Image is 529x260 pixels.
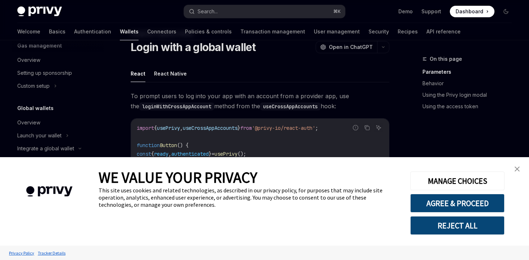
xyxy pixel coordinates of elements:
span: = [212,151,214,157]
a: Welcome [17,23,40,40]
a: Recipes [398,23,418,40]
span: import [137,125,154,131]
div: Launch your wallet [17,131,62,140]
a: Using the access token [422,101,517,112]
a: Tracker Details [36,247,67,259]
span: usePrivy [214,151,238,157]
a: close banner [510,162,524,176]
span: { [154,125,157,131]
a: Authentication [74,23,111,40]
span: { [151,151,154,157]
span: Open in ChatGPT [329,44,373,51]
button: Toggle dark mode [500,6,512,17]
button: AGREE & PROCEED [410,194,505,213]
a: Privacy Policy [7,247,36,259]
span: authenticated [171,151,209,157]
button: Copy the contents from the code block [362,123,372,132]
img: close banner [515,167,520,172]
a: Parameters [422,66,517,78]
button: React [131,65,145,82]
button: Open in ChatGPT [316,41,377,53]
a: API reference [426,23,461,40]
span: useCrossAppAccounts [183,125,238,131]
a: Dashboard [450,6,494,17]
a: Using the Privy login modal [422,89,517,101]
a: User management [314,23,360,40]
a: Overview [12,155,104,168]
span: ⌘ K [333,9,341,14]
span: , [180,125,183,131]
span: ; [315,125,318,131]
a: Behavior [422,78,517,89]
button: MANAGE CHOICES [410,172,505,190]
div: Setting up sponsorship [17,69,72,77]
a: Transaction management [240,23,305,40]
span: } [238,125,240,131]
div: Search... [198,7,218,16]
span: from [240,125,252,131]
a: Wallets [120,23,139,40]
span: , [168,151,171,157]
span: ready [154,151,168,157]
a: Support [421,8,441,15]
div: Custom setup [17,82,50,90]
span: On this page [430,55,462,63]
a: Security [369,23,389,40]
span: usePrivy [157,125,180,131]
div: This site uses cookies and related technologies, as described in our privacy policy, for purposes... [99,187,399,208]
span: WE VALUE YOUR PRIVACY [99,168,257,187]
code: loginWithCrossAppAccount [139,102,214,110]
a: Setting up sponsorship [12,67,104,79]
button: REJECT ALL [410,216,505,235]
a: Basics [49,23,65,40]
span: () { [177,142,189,149]
span: const [137,151,151,157]
span: function [137,142,160,149]
span: Dashboard [456,8,483,15]
div: Overview [17,56,40,64]
a: Demo [398,8,413,15]
div: Integrate a global wallet [17,144,74,153]
h1: Login with a global wallet [131,41,256,54]
h5: Global wallets [17,104,54,113]
a: Connectors [147,23,176,40]
code: useCrossAppAccounts [260,102,321,110]
a: Overview [12,116,104,129]
button: React Native [154,65,187,82]
button: Ask AI [374,123,383,132]
button: Report incorrect code [351,123,360,132]
a: Overview [12,54,104,67]
span: To prompt users to log into your app with an account from a provider app, use the method from the... [131,91,389,111]
span: (); [238,151,246,157]
img: dark logo [17,6,62,17]
a: Policies & controls [185,23,232,40]
div: Overview [17,118,40,127]
span: Button [160,142,177,149]
img: company logo [11,176,88,207]
span: '@privy-io/react-auth' [252,125,315,131]
button: Search...⌘K [184,5,345,18]
span: } [209,151,212,157]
